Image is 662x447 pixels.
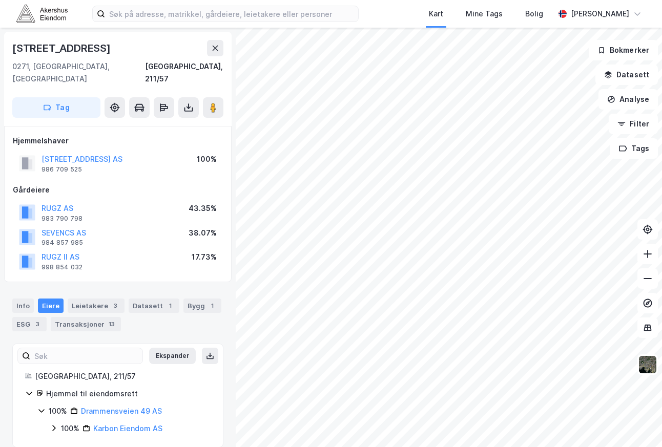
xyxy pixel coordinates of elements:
[46,388,211,400] div: Hjemmel til eiendomsrett
[35,370,211,382] div: [GEOGRAPHIC_DATA], 211/57
[207,301,217,311] div: 1
[30,348,142,364] input: Søk
[189,227,217,239] div: 38.07%
[32,319,43,329] div: 3
[145,60,223,85] div: [GEOGRAPHIC_DATA], 211/57
[61,422,79,435] div: 100%
[68,299,125,313] div: Leietakere
[165,301,175,311] div: 1
[93,424,162,433] a: Karbon Eiendom AS
[49,405,67,417] div: 100%
[611,398,662,447] iframe: Chat Widget
[197,153,217,165] div: 100%
[42,165,82,174] div: 986 709 525
[12,299,34,313] div: Info
[610,138,658,159] button: Tags
[13,184,223,196] div: Gårdeiere
[110,301,120,311] div: 3
[81,407,162,415] a: Drammensveien 49 AS
[12,60,145,85] div: 0271, [GEOGRAPHIC_DATA], [GEOGRAPHIC_DATA]
[42,239,83,247] div: 984 857 985
[105,6,358,22] input: Søk på adresse, matrikkel, gårdeiere, leietakere eller personer
[183,299,221,313] div: Bygg
[525,8,543,20] div: Bolig
[129,299,179,313] div: Datasett
[42,215,82,223] div: 983 790 798
[609,114,658,134] button: Filter
[107,319,117,329] div: 13
[589,40,658,60] button: Bokmerker
[42,263,82,271] div: 998 854 032
[192,251,217,263] div: 17.73%
[51,317,121,331] div: Transaksjoner
[149,348,196,364] button: Ekspander
[611,398,662,447] div: Kontrollprogram for chat
[12,97,100,118] button: Tag
[571,8,629,20] div: [PERSON_NAME]
[13,135,223,147] div: Hjemmelshaver
[598,89,658,110] button: Analyse
[38,299,64,313] div: Eiere
[638,355,657,374] img: 9k=
[189,202,217,215] div: 43.35%
[595,65,658,85] button: Datasett
[429,8,443,20] div: Kart
[12,40,113,56] div: [STREET_ADDRESS]
[466,8,503,20] div: Mine Tags
[12,317,47,331] div: ESG
[16,5,68,23] img: akershus-eiendom-logo.9091f326c980b4bce74ccdd9f866810c.svg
